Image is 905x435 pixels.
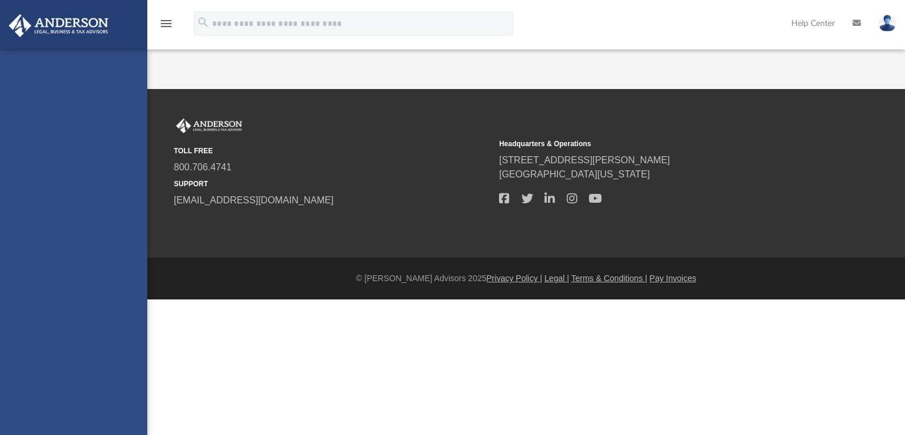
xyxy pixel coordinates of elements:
[159,22,173,31] a: menu
[174,179,491,189] small: SUPPORT
[174,162,232,172] a: 800.706.4741
[174,146,491,156] small: TOLL FREE
[544,273,569,283] a: Legal |
[499,139,816,149] small: Headquarters & Operations
[878,15,896,32] img: User Pic
[197,16,210,29] i: search
[649,273,696,283] a: Pay Invoices
[159,17,173,31] i: menu
[499,155,670,165] a: [STREET_ADDRESS][PERSON_NAME]
[174,118,245,134] img: Anderson Advisors Platinum Portal
[147,272,905,285] div: © [PERSON_NAME] Advisors 2025
[499,169,650,179] a: [GEOGRAPHIC_DATA][US_STATE]
[572,273,648,283] a: Terms & Conditions |
[487,273,543,283] a: Privacy Policy |
[5,14,112,37] img: Anderson Advisors Platinum Portal
[174,195,333,205] a: [EMAIL_ADDRESS][DOMAIN_NAME]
